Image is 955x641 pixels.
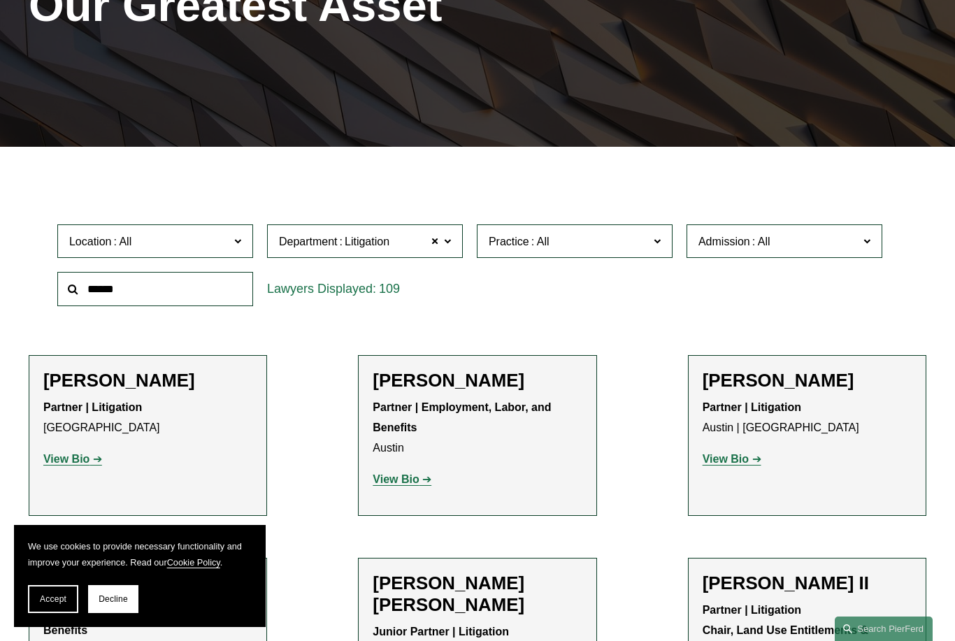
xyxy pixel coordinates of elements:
span: Litigation [345,233,389,251]
span: Location [69,236,112,247]
a: Cookie Policy [167,557,220,568]
strong: View Bio [703,453,749,465]
section: Cookie banner [14,525,266,627]
span: Admission [698,236,750,247]
a: View Bio [703,453,761,465]
p: [GEOGRAPHIC_DATA] [43,398,252,438]
strong: Partner | Employment, Labor, and Benefits [43,604,225,636]
strong: Partner | Litigation [43,401,142,413]
h2: [PERSON_NAME] [PERSON_NAME] [373,572,582,617]
p: Austin [373,398,582,458]
strong: Partner | Litigation [703,401,801,413]
strong: Junior Partner | Litigation [373,626,509,638]
span: Practice [489,236,529,247]
p: Austin | [GEOGRAPHIC_DATA] [703,398,912,438]
p: We use cookies to provide necessary functionality and improve your experience. Read our . [28,539,252,571]
h2: [PERSON_NAME] II [703,572,912,594]
span: Decline [99,594,128,604]
h2: [PERSON_NAME] [373,370,582,391]
button: Decline [88,585,138,613]
h2: [PERSON_NAME] [703,370,912,391]
a: View Bio [43,453,102,465]
a: View Bio [373,473,431,485]
span: Accept [40,594,66,604]
strong: View Bio [373,473,419,485]
span: 109 [379,282,400,296]
strong: Partner | Employment, Labor, and Benefits [373,401,554,433]
a: Search this site [835,617,933,641]
button: Accept [28,585,78,613]
h2: [PERSON_NAME] [43,370,252,391]
span: Department [279,236,338,247]
strong: View Bio [43,453,89,465]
